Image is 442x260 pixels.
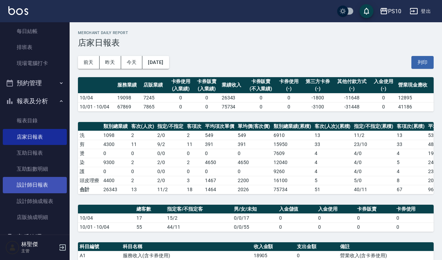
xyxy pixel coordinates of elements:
[129,176,156,185] td: 2
[252,242,295,251] th: 收入金額
[78,242,121,251] th: 科目編號
[395,167,426,176] td: 4
[142,102,168,111] td: 7865
[372,78,395,85] div: 入金使用
[352,140,395,149] td: 23 / 10
[3,55,67,71] a: 現場電腦打卡
[236,122,272,131] th: 單均價(客次價)
[338,251,434,260] td: 營業收入(含卡券使用)
[335,85,369,92] div: (-)
[102,149,129,158] td: 0
[355,213,394,222] td: 0
[236,176,272,185] td: 2200
[302,93,333,102] td: -1800
[203,131,236,140] td: 549
[236,149,272,158] td: 0
[276,102,302,111] td: 0
[272,122,313,131] th: 類別總業績(累積)
[196,85,218,92] div: (入業績)
[313,122,353,131] th: 客次(人次)(累積)
[333,93,371,102] td: -11648
[371,102,397,111] td: 0
[156,176,185,185] td: 2 / 0
[194,102,220,111] td: 0
[102,140,129,149] td: 4300
[203,176,236,185] td: 1467
[203,140,236,149] td: 391
[156,185,185,194] td: 11/2
[355,222,394,231] td: 0
[102,131,129,140] td: 1098
[203,167,236,176] td: 0
[165,222,232,231] td: 44/11
[3,145,67,161] a: 互助日報表
[102,185,129,194] td: 26343
[185,167,203,176] td: 0
[78,213,135,222] td: 10/04
[116,93,142,102] td: 19098
[129,122,156,131] th: 客次(人次)
[236,140,272,149] td: 391
[3,74,67,92] button: 預約管理
[78,93,116,102] td: 10/04
[3,161,67,177] a: 互助點數明細
[236,158,272,167] td: 4650
[102,122,129,131] th: 類別總業績
[313,140,353,149] td: 33
[395,158,426,167] td: 5
[185,158,203,167] td: 2
[377,4,404,18] button: PS10
[246,102,276,111] td: 0
[395,140,426,149] td: 33
[121,251,252,260] td: 服務收入(含卡券使用)
[395,149,426,158] td: 4
[129,185,156,194] td: 13
[395,176,426,185] td: 8
[352,158,395,167] td: 4 / 0
[313,176,353,185] td: 5
[303,78,332,85] div: 第三方卡券
[165,205,232,214] th: 指定客/不指定客
[395,222,434,231] td: 0
[303,85,332,92] div: (-)
[316,213,355,222] td: 0
[135,205,166,214] th: 總客數
[272,185,313,194] td: 75734
[3,23,67,39] a: 每日結帳
[78,205,434,232] table: a dense table
[102,176,129,185] td: 4400
[371,93,397,102] td: 0
[129,158,156,167] td: 2
[220,93,246,102] td: 26343
[272,140,313,149] td: 15950
[185,176,203,185] td: 3
[78,140,102,149] td: 剪
[3,39,67,55] a: 排班表
[247,85,274,92] div: (不入業績)
[313,131,353,140] td: 13
[142,56,169,69] button: [DATE]
[169,78,192,85] div: 卡券使用
[129,167,156,176] td: 0
[313,158,353,167] td: 4
[194,93,220,102] td: 0
[185,122,203,131] th: 客項次
[272,176,313,185] td: 16100
[156,122,185,131] th: 指定/不指定
[156,149,185,158] td: 0 / 0
[78,167,102,176] td: 護
[196,78,218,85] div: 卡券販賣
[338,242,434,251] th: 備註
[352,122,395,131] th: 指定/不指定(累積)
[247,78,274,85] div: 卡券販賣
[142,77,168,94] th: 店販業績
[116,77,142,94] th: 服務業績
[232,205,277,214] th: 男/女/未知
[395,213,434,222] td: 0
[352,167,395,176] td: 4 / 0
[302,102,333,111] td: -3100
[220,77,246,94] th: 業績收入
[203,122,236,131] th: 平均項次單價
[3,228,67,246] button: 客戶管理
[168,102,194,111] td: 0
